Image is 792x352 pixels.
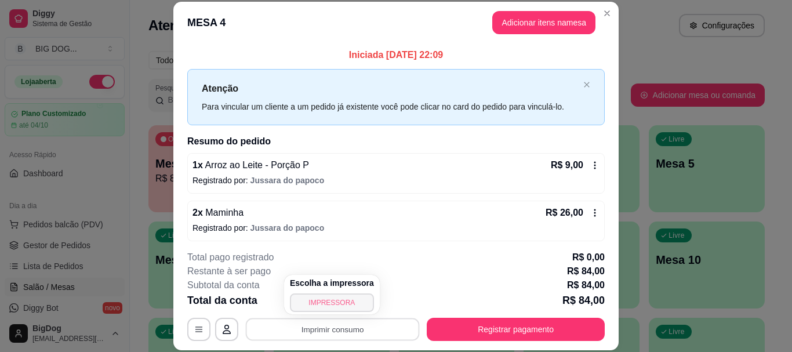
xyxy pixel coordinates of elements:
[290,277,374,289] h4: Escolha a impressora
[203,160,309,170] span: Arroz ao Leite - Porção P
[492,11,595,34] button: Adicionar itens namesa
[192,222,600,234] p: Registrado por:
[567,278,605,292] p: R$ 84,00
[567,264,605,278] p: R$ 84,00
[192,158,309,172] p: 1 x
[187,278,260,292] p: Subtotal da conta
[192,175,600,186] p: Registrado por:
[290,293,374,312] button: IMPRESSORA
[187,135,605,148] h2: Resumo do pedido
[173,2,619,43] header: MESA 4
[562,292,605,309] p: R$ 84,00
[551,158,583,172] p: R$ 9,00
[572,251,605,264] p: R$ 0,00
[598,4,616,23] button: Close
[583,81,590,89] button: close
[187,292,257,309] p: Total da conta
[187,48,605,62] p: Iniciada [DATE] 22:09
[203,208,244,217] span: Maminha
[202,100,579,113] div: Para vincular um cliente a um pedido já existente você pode clicar no card do pedido para vinculá...
[246,318,420,341] button: Imprimir consumo
[250,223,325,233] span: Jussara do papoco
[583,81,590,88] span: close
[202,81,579,96] p: Atenção
[187,251,274,264] p: Total pago registrado
[427,318,605,341] button: Registrar pagamento
[192,206,244,220] p: 2 x
[187,264,271,278] p: Restante à ser pago
[546,206,583,220] p: R$ 26,00
[250,176,325,185] span: Jussara do papoco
